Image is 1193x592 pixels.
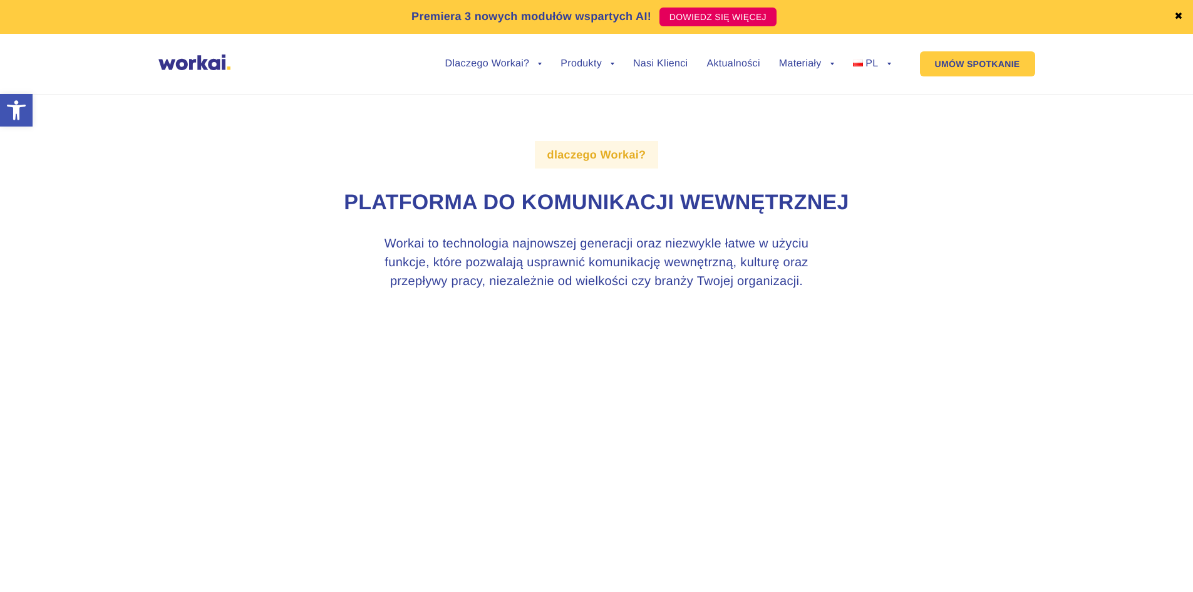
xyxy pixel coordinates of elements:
a: Dlaczego Workai? [445,59,542,69]
label: dlaczego Workai? [535,141,659,169]
span: PL [865,58,878,69]
p: Premiera 3 nowych modułów wspartych AI! [411,8,651,25]
a: Produkty [560,59,614,69]
a: DOWIEDZ SIĘ WIĘCEJ [659,8,777,26]
a: UMÓW SPOTKANIE [920,51,1035,76]
a: Materiały [779,59,834,69]
h3: Workai to technologia najnowszej generacji oraz niezwykle łatwe w użyciu funkcje, które pozwalają... [362,234,832,291]
h1: Platforma do komunikacji wewnętrznej [249,189,944,217]
a: ✖ [1174,12,1183,22]
a: Nasi Klienci [633,59,688,69]
a: Aktualności [706,59,760,69]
